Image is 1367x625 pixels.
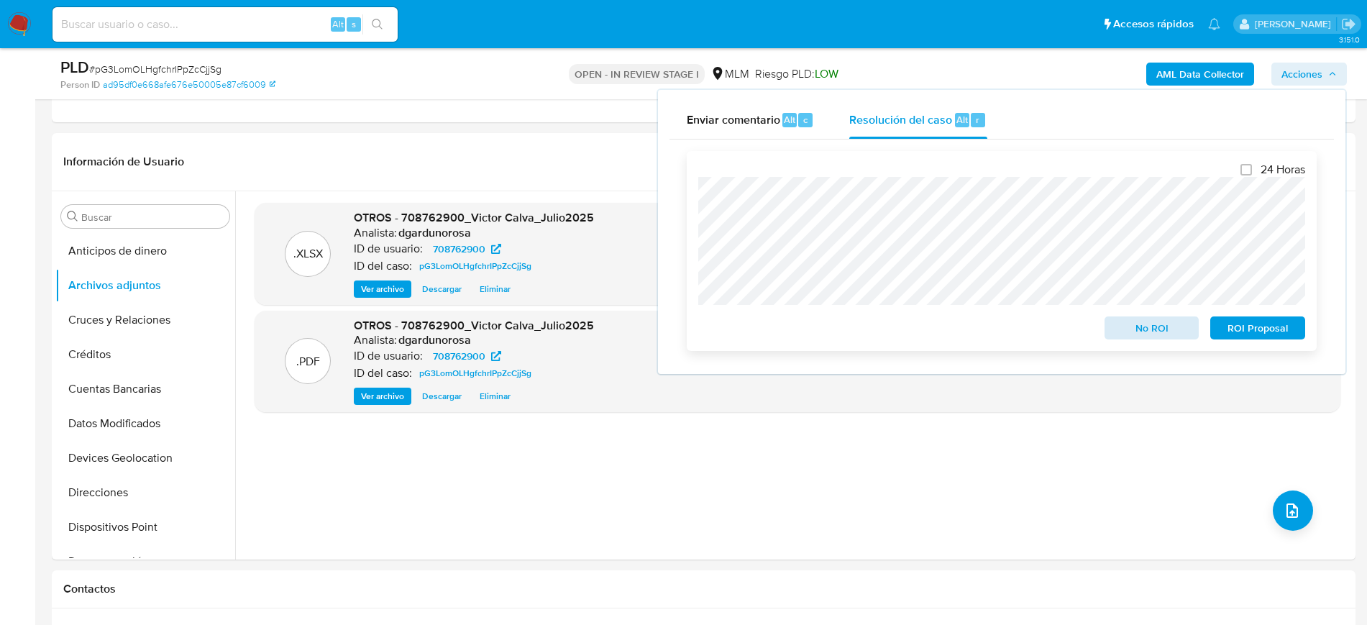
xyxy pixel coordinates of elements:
button: Eliminar [472,280,518,298]
button: Acciones [1271,63,1347,86]
button: search-icon [362,14,392,35]
span: 24 Horas [1261,163,1305,177]
button: upload-file [1273,491,1313,531]
span: No ROI [1115,318,1189,338]
span: OTROS - 708762900_Victor Calva_Julio2025 [354,209,594,226]
button: Cuentas Bancarias [55,372,235,406]
span: LOW [815,65,838,82]
a: 708762900 [424,240,510,257]
button: Descargar [415,280,469,298]
span: Resolución del caso [849,111,952,127]
button: Ver archivo [354,280,411,298]
span: c [803,113,808,127]
span: OTROS - 708762900_Victor Calva_Julio2025 [354,317,594,334]
button: ROI Proposal [1210,316,1305,339]
span: Eliminar [480,389,511,403]
p: OPEN - IN REVIEW STAGE I [569,64,705,84]
a: pG3LomOLHgfchrIPpZcCjjSg [413,365,537,382]
button: Eliminar [472,388,518,405]
b: AML Data Collector [1156,63,1244,86]
button: No ROI [1105,316,1199,339]
button: Dispositivos Point [55,510,235,544]
span: Ver archivo [361,389,404,403]
button: Documentación [55,544,235,579]
b: PLD [60,55,89,78]
span: 3.151.0 [1339,34,1360,45]
p: .XLSX [293,246,323,262]
span: pG3LomOLHgfchrIPpZcCjjSg [419,365,531,382]
button: Descargar [415,388,469,405]
p: ID de usuario: [354,242,423,256]
button: Archivos adjuntos [55,268,235,303]
p: Analista: [354,333,397,347]
p: ID del caso: [354,366,412,380]
a: pG3LomOLHgfchrIPpZcCjjSg [413,257,537,275]
p: ID de usuario: [354,349,423,363]
a: 708762900 [424,347,510,365]
a: Salir [1341,17,1356,32]
span: 708762900 [433,240,485,257]
p: .PDF [296,354,320,370]
span: Alt [784,113,795,127]
input: 24 Horas [1240,164,1252,175]
span: Eliminar [480,282,511,296]
span: 708762900 [433,347,485,365]
h1: Información de Usuario [63,155,184,169]
span: ROI Proposal [1220,318,1295,338]
span: Accesos rápidos [1113,17,1194,32]
input: Buscar [81,211,224,224]
button: Datos Modificados [55,406,235,441]
button: Créditos [55,337,235,372]
h1: Contactos [63,582,1344,596]
span: Enviar comentario [687,111,780,127]
a: Notificaciones [1208,18,1220,30]
span: Alt [956,113,968,127]
span: Descargar [422,282,462,296]
span: Descargar [422,389,462,403]
button: Ver archivo [354,388,411,405]
span: pG3LomOLHgfchrIPpZcCjjSg [419,257,531,275]
span: r [976,113,979,127]
h6: dgardunorosa [398,226,471,240]
span: Riesgo PLD: [755,66,838,82]
p: diego.gardunorosas@mercadolibre.com.mx [1255,17,1336,31]
b: Person ID [60,78,100,91]
button: Cruces y Relaciones [55,303,235,337]
input: Buscar usuario o caso... [52,15,398,34]
button: Direcciones [55,475,235,510]
div: MLM [710,66,749,82]
button: Anticipos de dinero [55,234,235,268]
p: Analista: [354,226,397,240]
p: ID del caso: [354,259,412,273]
button: Buscar [67,211,78,222]
span: Alt [332,17,344,31]
span: # pG3LomOLHgfchrIPpZcCjjSg [89,62,221,76]
h6: dgardunorosa [398,333,471,347]
button: Devices Geolocation [55,441,235,475]
a: ad95df0e668afe676e50005e87cf6009 [103,78,275,91]
button: AML Data Collector [1146,63,1254,86]
span: s [352,17,356,31]
span: Ver archivo [361,282,404,296]
span: Acciones [1281,63,1322,86]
